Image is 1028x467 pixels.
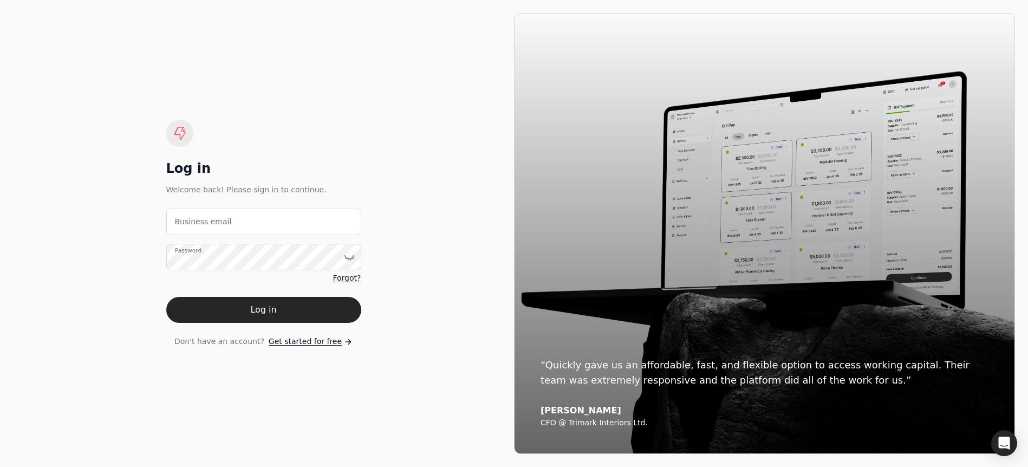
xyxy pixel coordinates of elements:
div: Log in [166,160,361,177]
a: Forgot? [333,273,361,284]
a: Get started for free [269,336,353,347]
div: “Quickly gave us an affordable, fast, and flexible option to access working capital. Their team w... [541,358,988,388]
div: Open Intercom Messenger [991,430,1017,456]
button: Log in [166,297,361,323]
span: Get started for free [269,336,342,347]
div: [PERSON_NAME] [541,405,988,416]
span: Don't have an account? [174,336,264,347]
div: Welcome back! Please sign in to continue. [166,184,361,196]
div: CFO @ Trimark Interiors Ltd. [541,418,988,428]
label: Password [175,247,201,255]
label: Business email [175,216,232,228]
